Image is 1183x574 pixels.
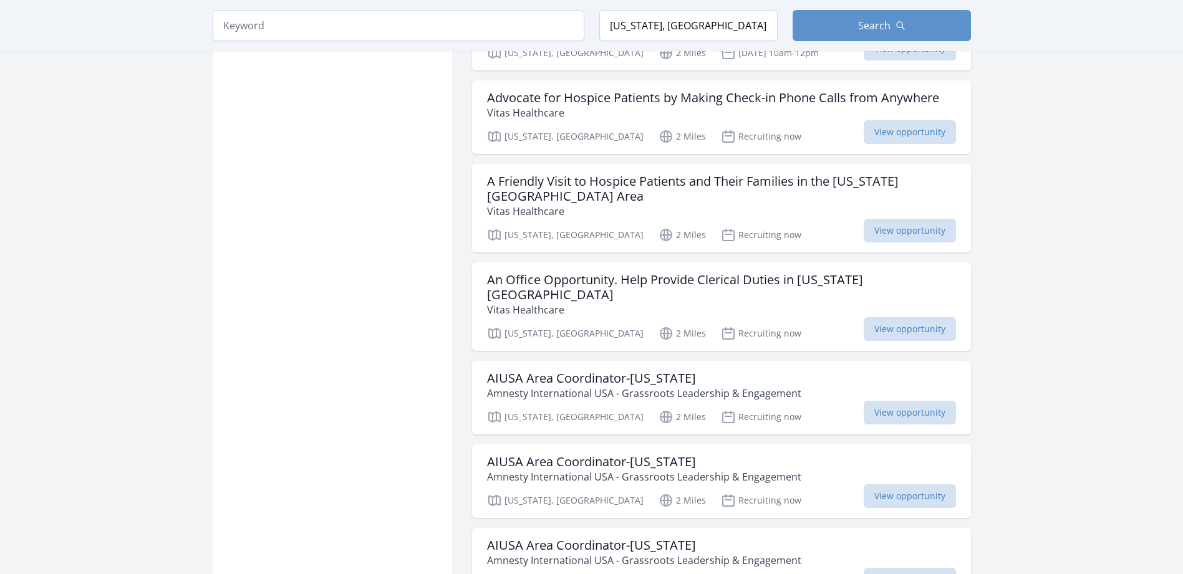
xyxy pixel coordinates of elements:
[659,326,706,341] p: 2 Miles
[487,204,956,219] p: Vitas Healthcare
[487,90,939,105] h3: Advocate for Hospice Patients by Making Check-in Phone Calls from Anywhere
[487,129,644,144] p: [US_STATE], [GEOGRAPHIC_DATA]
[721,493,801,508] p: Recruiting now
[793,10,971,41] button: Search
[487,227,644,242] p: [US_STATE], [GEOGRAPHIC_DATA]
[487,272,956,302] h3: An Office Opportunity. Help Provide Clerical Duties in [US_STATE][GEOGRAPHIC_DATA]
[487,553,801,568] p: Amnesty International USA - Grassroots Leadership & Engagement
[472,80,971,154] a: Advocate for Hospice Patients by Making Check-in Phone Calls from Anywhere Vitas Healthcare [US_S...
[213,10,584,41] input: Keyword
[858,18,891,33] span: Search
[487,105,939,120] p: Vitas Healthcare
[487,45,644,60] p: [US_STATE], [GEOGRAPHIC_DATA]
[721,45,819,60] p: [DATE] 10am-12pm
[864,401,956,424] span: View opportunity
[659,129,706,144] p: 2 Miles
[487,409,644,424] p: [US_STATE], [GEOGRAPHIC_DATA]
[864,317,956,341] span: View opportunity
[864,120,956,144] span: View opportunity
[487,371,801,386] h3: AIUSA Area Coordinator-[US_STATE]
[864,219,956,242] span: View opportunity
[659,409,706,424] p: 2 Miles
[721,129,801,144] p: Recruiting now
[721,326,801,341] p: Recruiting now
[472,444,971,518] a: AIUSA Area Coordinator-[US_STATE] Amnesty International USA - Grassroots Leadership & Engagement ...
[487,174,956,204] h3: A Friendly Visit to Hospice Patients and Their Families in the [US_STATE][GEOGRAPHIC_DATA] Area
[472,361,971,434] a: AIUSA Area Coordinator-[US_STATE] Amnesty International USA - Grassroots Leadership & Engagement ...
[487,454,801,469] h3: AIUSA Area Coordinator-[US_STATE]
[864,484,956,508] span: View opportunity
[487,469,801,484] p: Amnesty International USA - Grassroots Leadership & Engagement
[659,45,706,60] p: 2 Miles
[721,227,801,242] p: Recruiting now
[487,326,644,341] p: [US_STATE], [GEOGRAPHIC_DATA]
[659,493,706,508] p: 2 Miles
[659,227,706,242] p: 2 Miles
[472,164,971,252] a: A Friendly Visit to Hospice Patients and Their Families in the [US_STATE][GEOGRAPHIC_DATA] Area V...
[487,493,644,508] p: [US_STATE], [GEOGRAPHIC_DATA]
[487,386,801,401] p: Amnesty International USA - Grassroots Leadership & Engagement
[721,409,801,424] p: Recruiting now
[487,302,956,317] p: Vitas Healthcare
[472,262,971,351] a: An Office Opportunity. Help Provide Clerical Duties in [US_STATE][GEOGRAPHIC_DATA] Vitas Healthca...
[599,10,778,41] input: Location
[487,538,801,553] h3: AIUSA Area Coordinator-[US_STATE]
